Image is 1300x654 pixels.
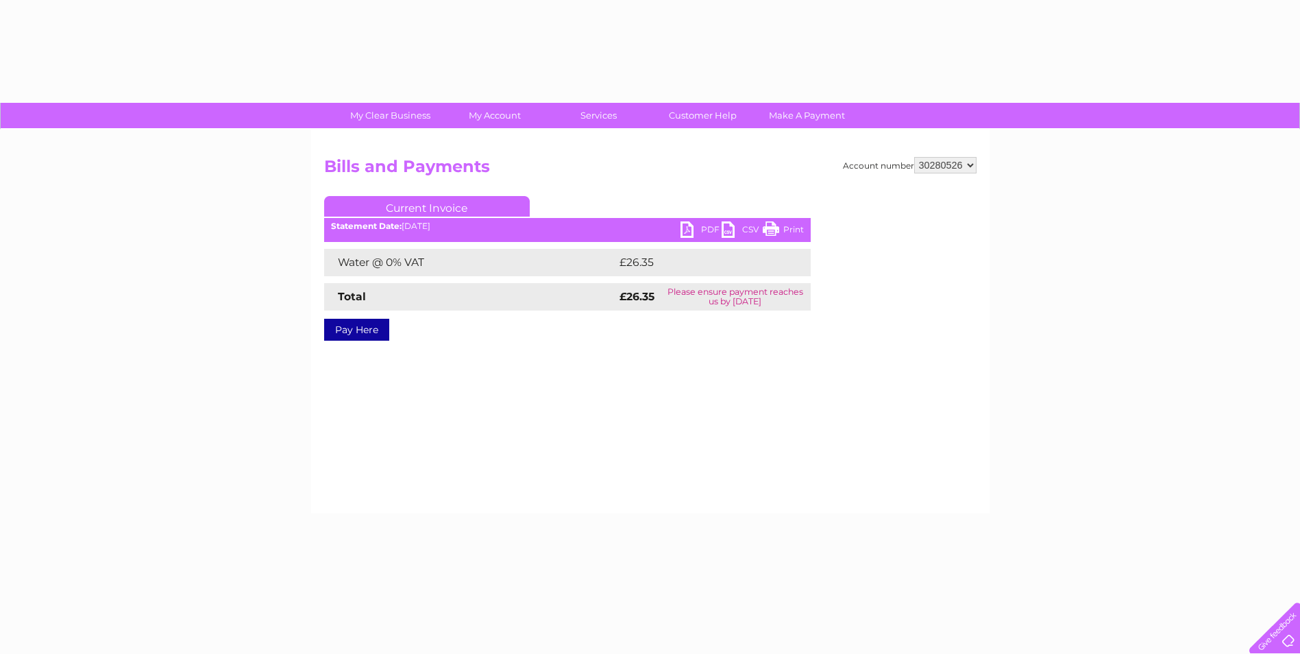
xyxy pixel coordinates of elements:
[324,249,616,276] td: Water @ 0% VAT
[324,196,530,217] a: Current Invoice
[616,249,783,276] td: £26.35
[438,103,551,128] a: My Account
[843,157,977,173] div: Account number
[750,103,863,128] a: Make A Payment
[331,221,402,231] b: Statement Date:
[763,221,804,241] a: Print
[324,221,811,231] div: [DATE]
[722,221,763,241] a: CSV
[542,103,655,128] a: Services
[324,319,389,341] a: Pay Here
[620,290,654,303] strong: £26.35
[334,103,447,128] a: My Clear Business
[646,103,759,128] a: Customer Help
[660,283,811,311] td: Please ensure payment reaches us by [DATE]
[324,157,977,183] h2: Bills and Payments
[680,221,722,241] a: PDF
[338,290,366,303] strong: Total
